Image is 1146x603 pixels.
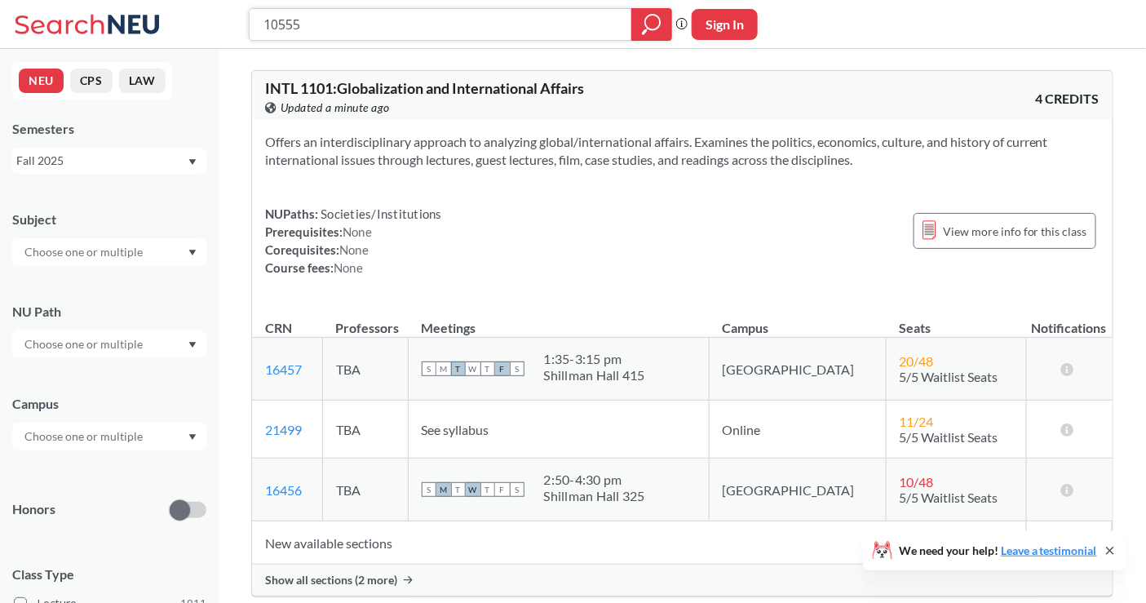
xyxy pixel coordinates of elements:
[265,319,292,337] div: CRN
[408,303,709,338] th: Meetings
[16,152,187,170] div: Fall 2025
[12,565,206,583] span: Class Type
[12,120,206,138] div: Semesters
[188,250,197,256] svg: Dropdown arrow
[495,361,510,376] span: F
[281,99,390,117] span: Updated a minute ago
[12,148,206,174] div: Fall 2025Dropdown arrow
[265,133,1100,169] section: Offers an interdisciplinary approach to analyzing global/international affairs. Examines the poli...
[16,427,153,446] input: Choose one or multiple
[70,69,113,93] button: CPS
[265,361,302,377] a: 16457
[334,260,363,275] span: None
[422,482,436,497] span: S
[466,361,480,376] span: W
[480,482,495,497] span: T
[322,303,408,338] th: Professors
[252,521,1026,565] td: New available sections
[318,206,442,221] span: Societies/Institutions
[709,459,886,521] td: [GEOGRAPHIC_DATA]
[343,224,372,239] span: None
[12,500,55,519] p: Honors
[1036,90,1100,108] span: 4 CREDITS
[466,482,480,497] span: W
[12,238,206,266] div: Dropdown arrow
[12,211,206,228] div: Subject
[119,69,166,93] button: LAW
[510,482,524,497] span: S
[322,459,408,521] td: TBA
[1001,543,1097,557] a: Leave a testimonial
[709,338,886,401] td: [GEOGRAPHIC_DATA]
[709,303,886,338] th: Campus
[692,9,758,40] button: Sign In
[12,395,206,413] div: Campus
[709,401,886,459] td: Online
[265,573,397,587] span: Show all sections (2 more)
[322,401,408,459] td: TBA
[265,79,584,97] span: INTL 1101 : Globalization and International Affairs
[1026,303,1112,338] th: Notifications
[510,361,524,376] span: S
[544,488,645,504] div: Shillman Hall 325
[642,13,661,36] svg: magnifying glass
[544,351,645,367] div: 1:35 - 3:15 pm
[12,330,206,358] div: Dropdown arrow
[265,422,302,437] a: 21499
[339,242,369,257] span: None
[900,414,934,429] span: 11 / 24
[451,482,466,497] span: T
[900,429,998,445] span: 5/5 Waitlist Seats
[16,242,153,262] input: Choose one or multiple
[886,303,1026,338] th: Seats
[19,69,64,93] button: NEU
[631,8,672,41] div: magnifying glass
[480,361,495,376] span: T
[12,423,206,450] div: Dropdown arrow
[544,367,645,384] div: Shillman Hall 415
[900,474,934,490] span: 10 / 48
[252,565,1113,596] div: Show all sections (2 more)
[544,472,645,488] div: 2:50 - 4:30 pm
[188,342,197,348] svg: Dropdown arrow
[436,482,451,497] span: M
[943,221,1087,242] span: View more info for this class
[900,369,998,384] span: 5/5 Waitlist Seats
[422,422,489,437] span: See syllabus
[436,361,451,376] span: M
[899,545,1097,556] span: We need your help!
[262,11,620,38] input: Class, professor, course number, "phrase"
[188,159,197,166] svg: Dropdown arrow
[900,353,934,369] span: 20 / 48
[188,434,197,441] svg: Dropdown arrow
[265,482,302,498] a: 16456
[422,361,436,376] span: S
[265,205,442,277] div: NUPaths: Prerequisites: Corequisites: Course fees:
[12,303,206,321] div: NU Path
[900,490,998,505] span: 5/5 Waitlist Seats
[322,338,408,401] td: TBA
[16,335,153,354] input: Choose one or multiple
[495,482,510,497] span: F
[451,361,466,376] span: T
